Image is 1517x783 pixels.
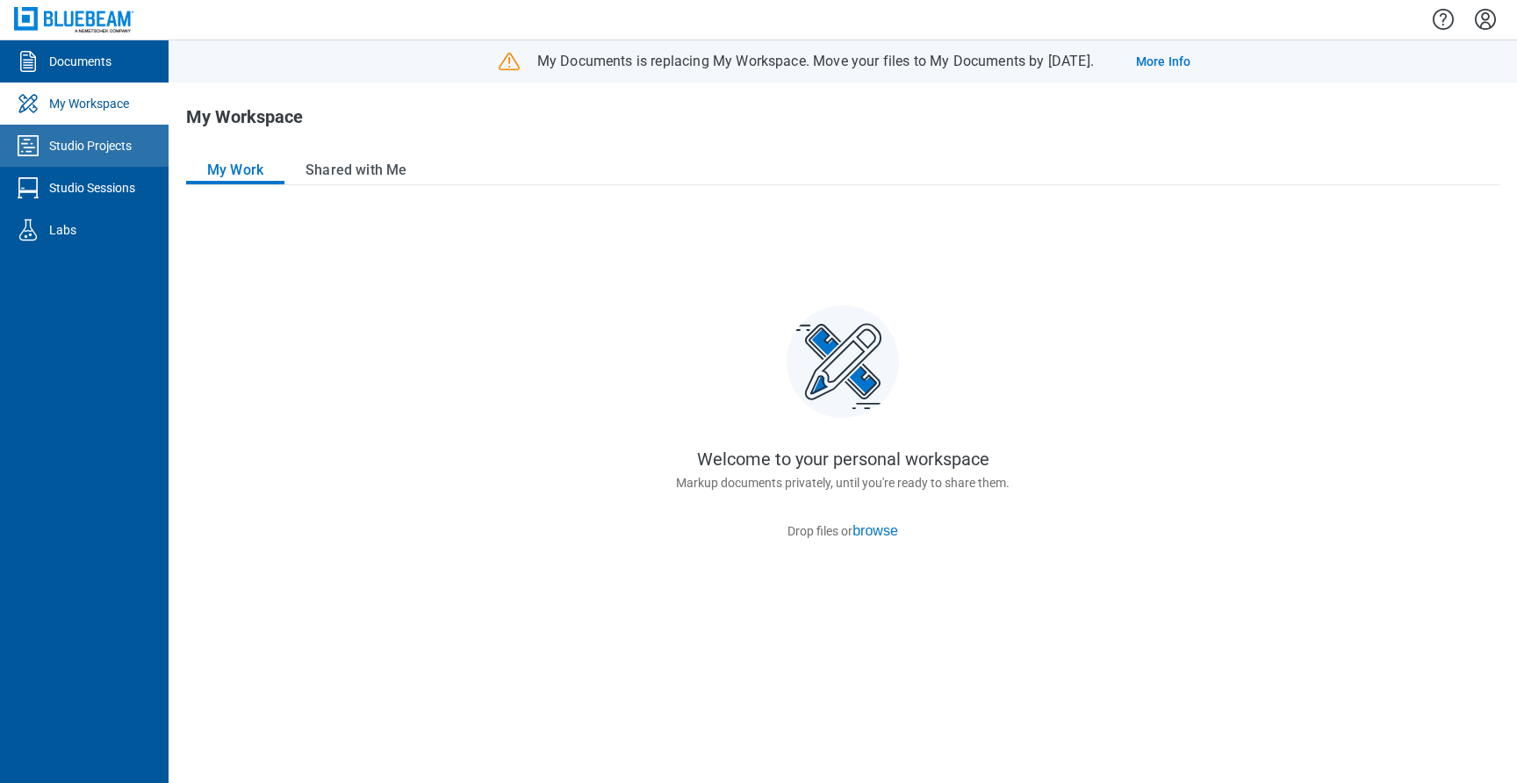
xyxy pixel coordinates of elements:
[14,132,42,160] svg: Studio Projects
[14,174,42,202] svg: Studio Sessions
[49,53,111,70] div: Documents
[186,107,303,135] h1: My Workspace
[186,156,284,184] button: My Work
[787,523,898,539] p: Drop files or
[14,7,133,32] img: Bluebeam, Inc.
[49,221,76,239] div: Labs
[1136,53,1190,70] a: More Info
[14,47,42,75] svg: Documents
[49,95,129,112] div: My Workspace
[49,179,135,197] div: Studio Sessions
[14,216,42,244] svg: Labs
[676,476,1010,504] p: Markup documents privately, until you're ready to share them.
[697,449,989,469] p: Welcome to your personal workspace
[14,90,42,118] svg: My Workspace
[537,52,1094,71] p: My Documents is replacing My Workspace. Move your files to My Documents by [DATE].
[852,523,898,539] button: browse
[1471,4,1499,34] button: Settings
[49,137,132,154] div: Studio Projects
[284,156,428,184] button: Shared with Me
